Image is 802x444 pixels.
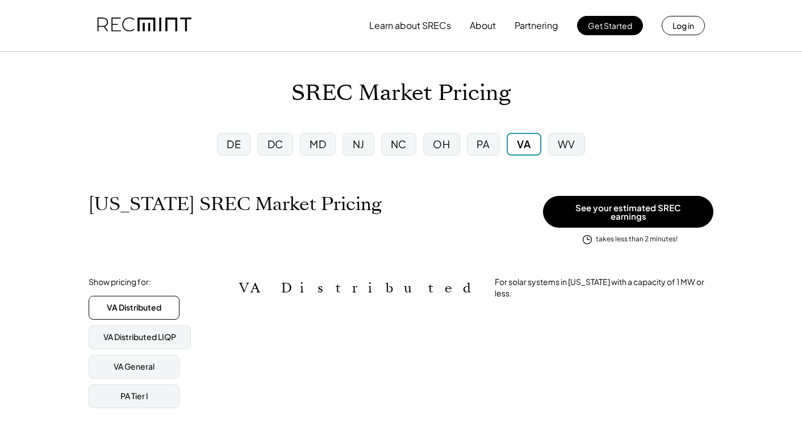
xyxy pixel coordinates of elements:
div: VA Distributed LIQP [103,332,176,343]
div: PA [477,137,490,151]
div: DE [227,137,241,151]
div: Show pricing for: [89,277,151,288]
div: OH [433,137,450,151]
div: For solar systems in [US_STATE] with a capacity of 1 MW or less. [495,277,713,299]
div: takes less than 2 minutes! [596,234,678,244]
div: NJ [353,137,365,151]
h1: SREC Market Pricing [291,80,511,107]
div: PA Tier I [120,391,148,402]
button: Learn about SRECs [369,14,451,37]
button: About [470,14,496,37]
h2: VA Distributed [239,280,478,296]
button: Get Started [577,16,643,35]
button: Partnering [515,14,558,37]
button: See your estimated SREC earnings [543,196,713,228]
h1: [US_STATE] SREC Market Pricing [89,193,382,215]
div: WV [558,137,575,151]
button: Log in [662,16,705,35]
div: NC [391,137,407,151]
div: VA General [114,361,154,372]
div: DC [268,137,283,151]
img: recmint-logotype%403x.png [97,6,191,45]
div: MD [310,137,326,151]
div: VA [517,137,531,151]
div: VA Distributed [107,302,161,313]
